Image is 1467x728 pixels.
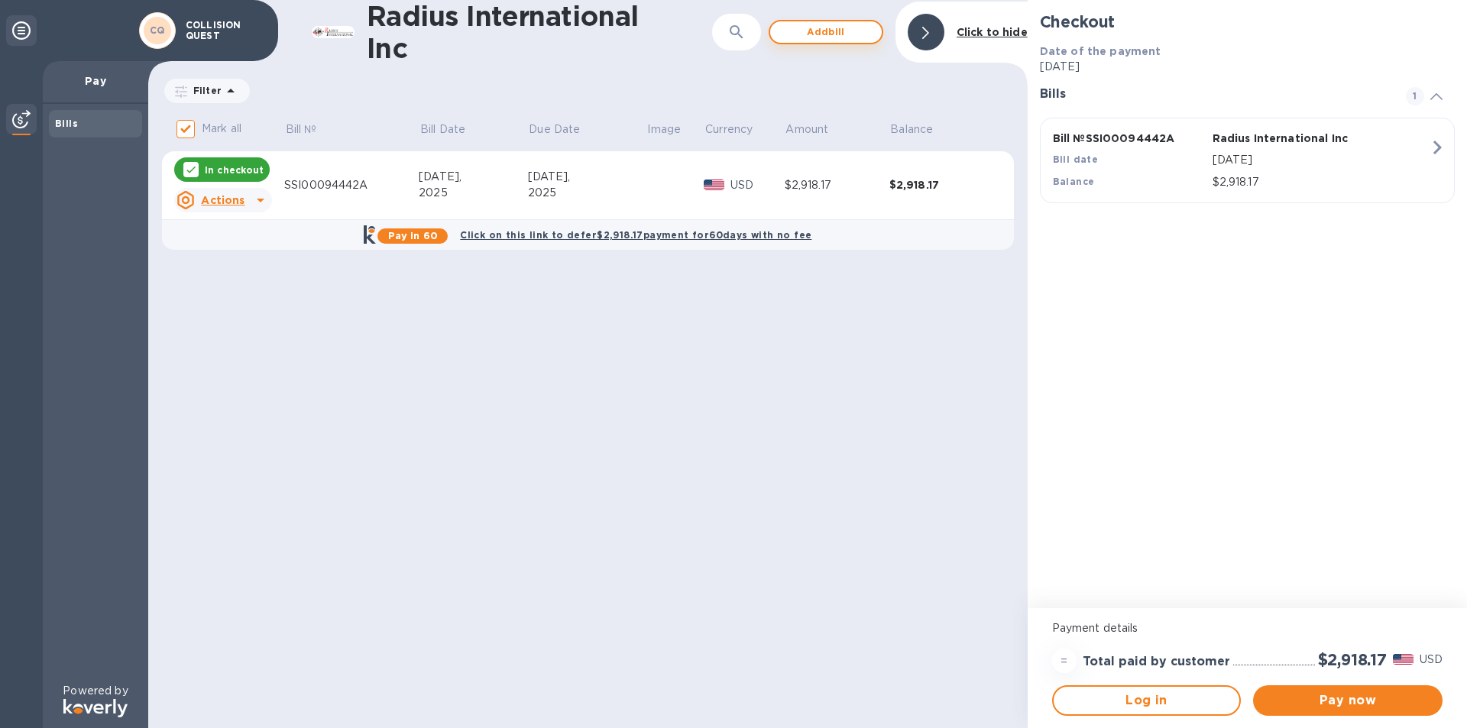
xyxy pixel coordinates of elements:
p: Due Date [529,121,580,138]
h3: Bills [1040,87,1388,102]
button: Log in [1052,685,1242,716]
b: Bill date [1053,154,1099,165]
p: COLLISION QUEST [186,20,262,41]
p: Bill № SSI00094442A [1053,131,1206,146]
b: Click on this link to defer $2,918.17 payment for 60 days with no fee [460,229,811,241]
p: Currency [705,121,753,138]
p: Image [647,121,681,138]
b: Pay in 60 [388,230,438,241]
button: Bill №SSI00094442ARadius International IncBill date[DATE]Balance$2,918.17 [1040,118,1455,203]
span: Bill Date [420,121,485,138]
u: Actions [201,194,244,206]
div: $2,918.17 [889,177,994,193]
h2: $2,918.17 [1318,650,1387,669]
p: Bill Date [420,121,465,138]
p: Bill № [286,121,317,138]
span: Log in [1066,691,1228,710]
b: Date of the payment [1040,45,1161,57]
div: = [1052,649,1077,673]
p: USD [730,177,785,193]
b: Click to hide [957,26,1028,38]
span: Add bill [782,23,870,41]
p: Pay [55,73,136,89]
p: [DATE] [1040,59,1455,75]
img: USD [1393,654,1414,665]
p: $2,918.17 [1213,174,1430,190]
p: In checkout [205,163,264,176]
span: Bill № [286,121,337,138]
button: Pay now [1253,685,1443,716]
p: Radius International Inc [1213,131,1366,146]
p: Balance [890,121,933,138]
p: Powered by [63,683,128,699]
p: [DATE] [1213,152,1430,168]
div: [DATE], [419,169,527,185]
div: [DATE], [528,169,646,185]
b: CQ [150,24,165,36]
span: Amount [785,121,848,138]
h3: Total paid by customer [1083,655,1230,669]
div: SSI00094442A [284,177,419,193]
b: Balance [1053,176,1095,187]
p: USD [1420,652,1443,668]
span: Pay now [1265,691,1430,710]
span: 1 [1406,87,1424,105]
img: Logo [63,699,128,717]
b: Bills [55,118,78,129]
div: $2,918.17 [785,177,889,193]
h2: Checkout [1040,12,1455,31]
p: Payment details [1052,620,1443,636]
button: Addbill [769,20,883,44]
div: 2025 [419,185,527,201]
img: USD [704,180,724,190]
p: Amount [785,121,828,138]
p: Mark all [202,121,241,137]
span: Due Date [529,121,600,138]
span: Balance [890,121,953,138]
p: Filter [187,84,222,97]
div: 2025 [528,185,646,201]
